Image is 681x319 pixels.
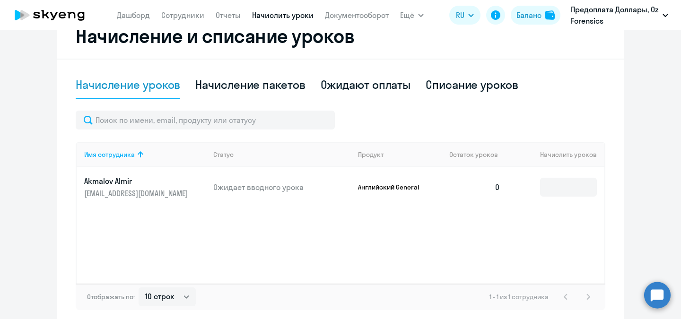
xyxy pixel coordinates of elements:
[516,9,541,21] div: Баланс
[213,182,350,192] p: Ожидает вводного урока
[84,176,206,198] a: Akmalov Almir[EMAIL_ADDRESS][DOMAIN_NAME]
[508,142,604,167] th: Начислить уроков
[213,150,234,159] div: Статус
[571,4,659,26] p: Предоплата Доллары, Oz Forensics
[87,293,135,301] span: Отображать по:
[358,150,442,159] div: Продукт
[449,6,480,25] button: RU
[400,9,414,21] span: Ещё
[76,111,335,129] input: Поиск по имени, email, продукту или статусу
[161,10,204,20] a: Сотрудники
[426,77,518,92] div: Списание уроков
[76,25,605,47] h2: Начисление и списание уроков
[195,77,305,92] div: Начисление пакетов
[84,150,135,159] div: Имя сотрудника
[84,188,190,198] p: [EMAIL_ADDRESS][DOMAIN_NAME]
[511,6,560,25] button: Балансbalance
[545,10,555,20] img: balance
[321,77,411,92] div: Ожидают оплаты
[213,150,350,159] div: Статус
[117,10,150,20] a: Дашборд
[84,150,206,159] div: Имя сотрудника
[358,150,384,159] div: Продукт
[84,176,190,186] p: Akmalov Almir
[489,293,549,301] span: 1 - 1 из 1 сотрудника
[449,150,508,159] div: Остаток уроков
[449,150,498,159] span: Остаток уроков
[400,6,424,25] button: Ещё
[566,4,673,26] button: Предоплата Доллары, Oz Forensics
[456,9,464,21] span: RU
[216,10,241,20] a: Отчеты
[325,10,389,20] a: Документооборот
[358,183,429,191] p: Английский General
[252,10,314,20] a: Начислить уроки
[76,77,180,92] div: Начисление уроков
[442,167,508,207] td: 0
